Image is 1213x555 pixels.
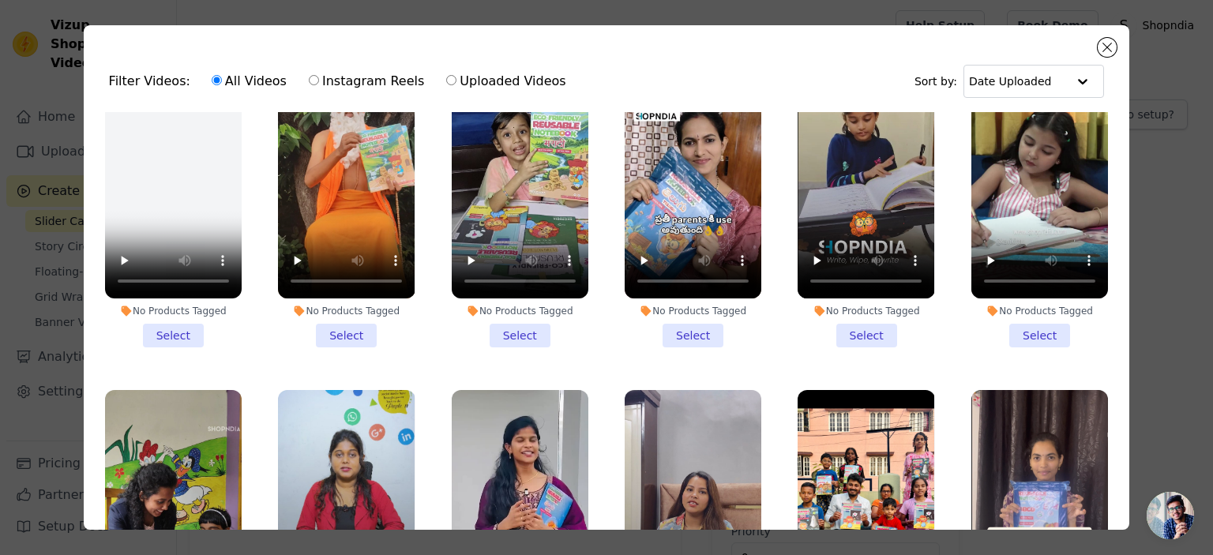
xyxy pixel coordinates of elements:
[1147,492,1194,539] div: Open chat
[109,63,575,99] div: Filter Videos:
[445,71,566,92] label: Uploaded Videos
[452,305,588,317] div: No Products Tagged
[278,305,415,317] div: No Products Tagged
[914,65,1105,98] div: Sort by:
[1098,38,1117,57] button: Close modal
[798,305,934,317] div: No Products Tagged
[211,71,287,92] label: All Videos
[971,305,1108,317] div: No Products Tagged
[625,305,761,317] div: No Products Tagged
[105,305,242,317] div: No Products Tagged
[308,71,425,92] label: Instagram Reels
